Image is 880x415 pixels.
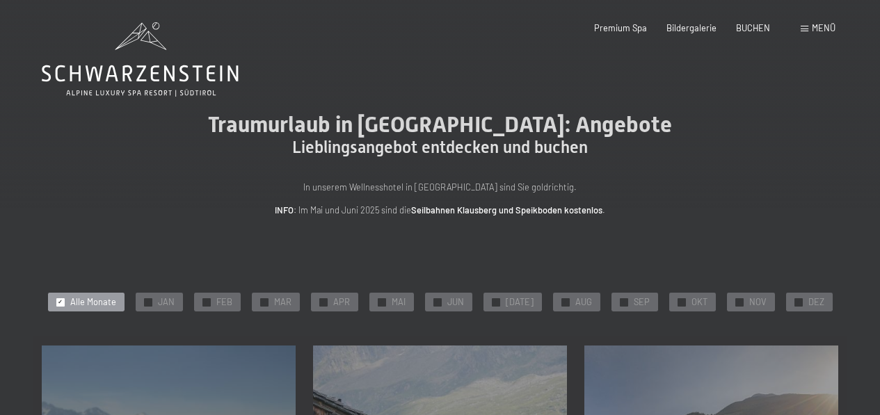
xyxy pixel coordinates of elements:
span: ✓ [58,298,63,306]
span: MAI [392,296,406,309]
span: [DATE] [506,296,534,309]
span: ✓ [379,298,384,306]
span: ✓ [796,298,801,306]
span: FEB [216,296,232,309]
span: APR [333,296,350,309]
span: ✓ [145,298,150,306]
p: : Im Mai und Juni 2025 sind die . [162,203,719,217]
span: ✓ [621,298,626,306]
span: NOV [749,296,767,309]
strong: INFO [275,204,294,215]
span: DEZ [808,296,824,309]
span: JAN [158,296,175,309]
span: Traumurlaub in [GEOGRAPHIC_DATA]: Angebote [208,111,672,138]
span: ✓ [493,298,498,306]
span: MAR [274,296,291,309]
a: Premium Spa [594,22,647,33]
strong: Seilbahnen Klausberg und Speikboden kostenlos [411,204,602,215]
span: JUN [447,296,464,309]
p: In unserem Wellnesshotel in [GEOGRAPHIC_DATA] sind Sie goldrichtig. [162,180,719,194]
a: BUCHEN [736,22,770,33]
a: Bildergalerie [666,22,717,33]
span: ✓ [737,298,742,306]
span: Lieblingsangebot entdecken und buchen [292,138,588,157]
span: Alle Monate [70,296,116,309]
span: ✓ [679,298,684,306]
span: ✓ [204,298,209,306]
span: OKT [691,296,707,309]
span: Menü [812,22,835,33]
span: ✓ [563,298,568,306]
span: ✓ [262,298,266,306]
span: AUG [575,296,592,309]
span: SEP [634,296,650,309]
span: ✓ [321,298,326,306]
span: ✓ [435,298,440,306]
